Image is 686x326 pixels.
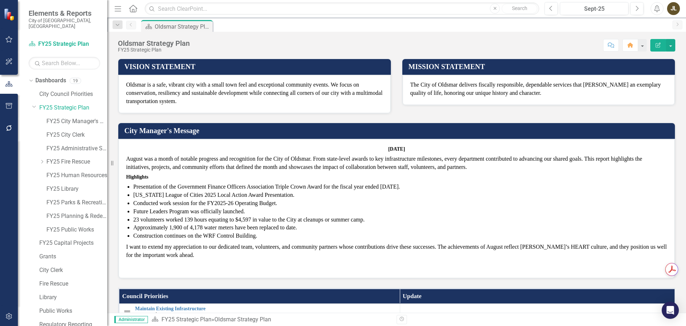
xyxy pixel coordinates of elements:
[135,306,396,311] a: Maintain Existing Infrastructure
[133,208,667,216] p: Future Leaders Program was officially launched.
[46,212,107,220] a: FY25 Planning & Redevelopment
[400,303,681,319] td: Double-Click to Edit
[155,22,211,31] div: Oldsmar Strategy Plan
[126,155,667,173] p: August was a month of notable progress and recognition for the City of Oldsmar. From state-level ...
[46,171,107,180] a: FY25 Human Resources
[388,146,405,152] strong: [DATE]
[667,2,680,15] button: JL
[118,39,190,47] div: Oldsmar Strategy Plan
[126,242,667,261] p: I want to extend my appreciation to our dedicated team, volunteers, and community partners whose ...
[124,63,387,70] h3: VISION STATEMENT
[512,5,527,11] span: Search
[39,253,107,261] a: Grants
[135,312,174,317] span: City Council Priorities
[124,127,671,135] h3: City Manager's Message
[123,307,131,316] img: Not Defined
[126,174,148,180] strong: Highlights
[39,266,107,274] a: City Clerk
[119,303,400,319] td: Double-Click to Edit Right Click for Context Menu
[29,40,100,48] a: FY25 Strategic Plan
[145,3,539,15] input: Search ClearPoint...
[3,8,16,21] img: ClearPoint Strategy
[133,232,667,240] li: Construction continues on the WRF Control Building.
[214,316,271,323] div: Oldsmar Strategy Plan
[70,78,81,84] div: 19
[151,316,391,324] div: »
[133,191,667,199] p: [US_STATE] League of Cities 2025 Local Action Award Presentation.
[46,199,107,207] a: FY25 Parks & Recreation
[133,183,667,191] p: Presentation of the Government Finance Officers Association Triple Crown Award for the fiscal yea...
[39,280,107,288] a: Fire Rescue
[46,158,107,166] a: FY25 Fire Rescue
[114,316,148,323] span: Administrator
[29,9,100,18] span: Elements & Reports
[562,5,626,13] div: Sept-25
[662,302,679,319] div: Open Intercom Messenger
[133,224,667,232] li: Approximately 1,900 of 4,178 water meters have been replaced to date.
[133,216,667,224] p: 23 volunteers worked 139 hours equating to $4,597 in value to the City at cleanups or summer camp.
[46,117,107,126] a: FY25 City Manager's Office
[118,47,190,53] div: FY25 Strategic Plan
[29,57,100,69] input: Search Below...
[39,104,107,112] a: FY25 Strategic Plan
[46,145,107,153] a: FY25 Administrative Services
[502,4,537,14] button: Search
[39,239,107,247] a: FY25 Capital Projects
[560,2,628,15] button: Sept-25
[410,81,667,97] p: The City of Oldsmar delivers fiscally responsible, dependable services that [PERSON_NAME] an exem...
[39,293,107,302] a: Library
[29,18,100,29] small: City of [GEOGRAPHIC_DATA], [GEOGRAPHIC_DATA]
[46,131,107,139] a: FY25 City Clerk
[39,307,107,315] a: Public Works
[133,199,667,208] p: Conducted work session for the FY2025-26 Operating Budget.
[39,90,107,98] a: City Council Priorities
[126,81,383,106] p: Oldsmar is a safe, vibrant city with a small town feel and exceptional community events. We focus...
[35,77,66,85] a: Dashboards
[161,316,212,323] a: FY25 Strategic Plan
[46,185,107,193] a: FY25 Library
[408,63,671,70] h3: MISSION STATEMENT
[46,226,107,234] a: FY25 Public Works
